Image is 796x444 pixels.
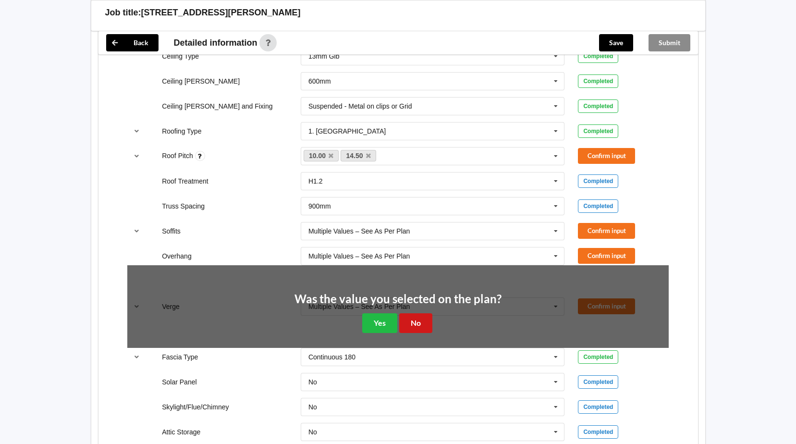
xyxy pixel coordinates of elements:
[308,203,331,210] div: 900mm
[162,102,272,110] label: Ceiling [PERSON_NAME] and Fixing
[308,128,386,135] div: 1. [GEOGRAPHIC_DATA]
[578,350,618,364] div: Completed
[578,148,635,164] button: Confirm input
[162,252,191,260] label: Overhang
[308,178,323,185] div: H1.2
[308,228,410,234] div: Multiple Values – See As Per Plan
[162,227,181,235] label: Soffits
[578,199,618,213] div: Completed
[162,428,200,436] label: Attic Storage
[162,77,240,85] label: Ceiling [PERSON_NAME]
[127,222,146,240] button: reference-toggle
[308,103,412,110] div: Suspended - Metal on clips or Grid
[127,348,146,366] button: reference-toggle
[162,202,205,210] label: Truss Spacing
[304,150,339,161] a: 10.00
[578,248,635,264] button: Confirm input
[308,429,317,435] div: No
[162,378,196,386] label: Solar Panel
[162,152,195,160] label: Roof Pitch
[106,34,159,51] button: Back
[578,74,618,88] div: Completed
[308,53,340,60] div: 13mm Gib
[105,7,141,18] h3: Job title:
[127,123,146,140] button: reference-toggle
[578,425,618,439] div: Completed
[308,253,410,259] div: Multiple Values – See As Per Plan
[578,223,635,239] button: Confirm input
[578,375,618,389] div: Completed
[162,177,208,185] label: Roof Treatment
[399,313,432,333] button: No
[308,404,317,410] div: No
[174,38,257,47] span: Detailed information
[308,354,355,360] div: Continuous 180
[162,403,229,411] label: Skylight/Flue/Chimney
[141,7,301,18] h3: [STREET_ADDRESS][PERSON_NAME]
[162,52,199,60] label: Ceiling Type
[162,353,198,361] label: Fascia Type
[578,174,618,188] div: Completed
[308,78,331,85] div: 600mm
[362,313,397,333] button: Yes
[308,379,317,385] div: No
[127,148,146,165] button: reference-toggle
[162,127,201,135] label: Roofing Type
[578,124,618,138] div: Completed
[341,150,376,161] a: 14.50
[578,99,618,113] div: Completed
[294,292,502,307] h2: Was the value you selected on the plan?
[578,49,618,63] div: Completed
[599,34,633,51] button: Save
[578,400,618,414] div: Completed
